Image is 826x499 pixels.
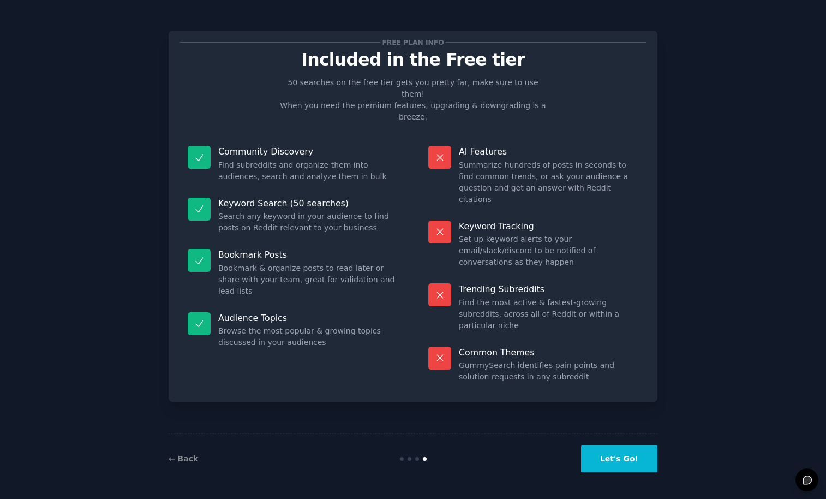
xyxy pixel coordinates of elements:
[459,360,638,383] dd: GummySearch identifies pain points and solution requests in any subreddit
[459,234,638,268] dd: Set up keyword alerts to your email/slack/discord to be notified of conversations as they happen
[380,37,446,48] span: Free plan info
[218,249,398,260] p: Bookmark Posts
[581,445,657,472] button: Let's Go!
[218,263,398,297] dd: Bookmark & organize posts to read later or share with your team, great for validation and lead lists
[459,159,638,205] dd: Summarize hundreds of posts in seconds to find common trends, or ask your audience a question and...
[459,146,638,157] p: AI Features
[218,198,398,209] p: Keyword Search (50 searches)
[459,283,638,295] p: Trending Subreddits
[218,312,398,324] p: Audience Topics
[459,297,638,331] dd: Find the most active & fastest-growing subreddits, across all of Reddit or within a particular niche
[169,454,198,463] a: ← Back
[218,211,398,234] dd: Search any keyword in your audience to find posts on Reddit relevant to your business
[218,159,398,182] dd: Find subreddits and organize them into audiences, search and analyze them in bulk
[276,77,550,123] p: 50 searches on the free tier gets you pretty far, make sure to use them! When you need the premiu...
[218,146,398,157] p: Community Discovery
[459,347,638,358] p: Common Themes
[180,50,646,69] p: Included in the Free tier
[459,221,638,232] p: Keyword Tracking
[218,325,398,348] dd: Browse the most popular & growing topics discussed in your audiences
